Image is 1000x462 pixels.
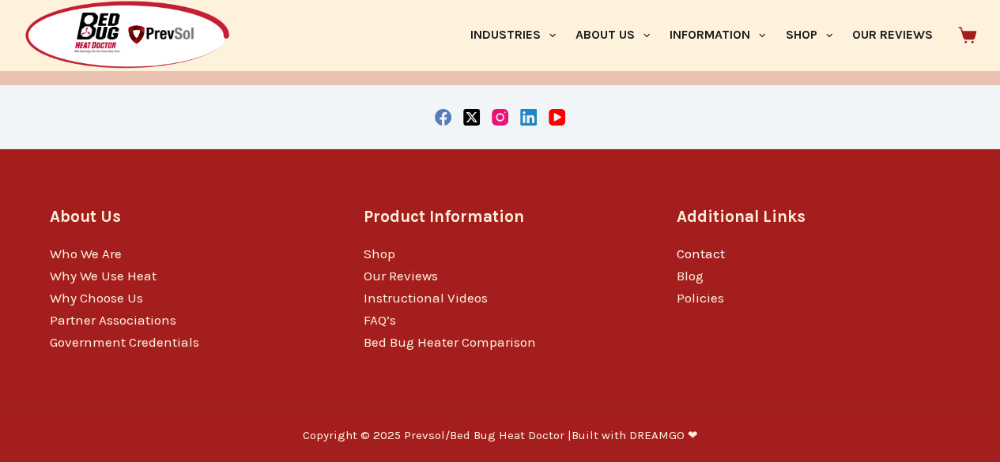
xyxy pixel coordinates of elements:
a: Government Credentials [50,334,199,350]
h3: About Us [50,205,323,229]
a: FAQ’s [363,312,395,328]
a: Why Choose Us [50,290,143,306]
a: Why We Use Heat [50,268,157,284]
a: X (Twitter) [463,109,480,126]
a: Blog [677,268,704,284]
a: Instructional Videos [363,290,487,306]
h3: Product Information [363,205,636,229]
a: Policies [677,290,724,306]
a: Facebook [435,109,451,126]
h3: Additional Links [677,205,950,229]
a: LinkedIn [520,109,537,126]
a: Shop [363,246,394,261]
a: Who We Are [50,246,122,261]
a: Bed Bug Heater Comparison [363,334,535,350]
a: YouTube [549,109,565,126]
a: Contact [677,246,725,261]
button: Open LiveChat chat widget [13,6,60,54]
p: Copyright © 2025 Prevsol/Bed Bug Heat Doctor | [303,428,698,444]
a: Partner Associations [50,312,176,328]
a: Our Reviews [363,268,437,284]
a: Built with DREAMGO ❤ [572,428,698,442]
a: Instagram [492,109,508,126]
